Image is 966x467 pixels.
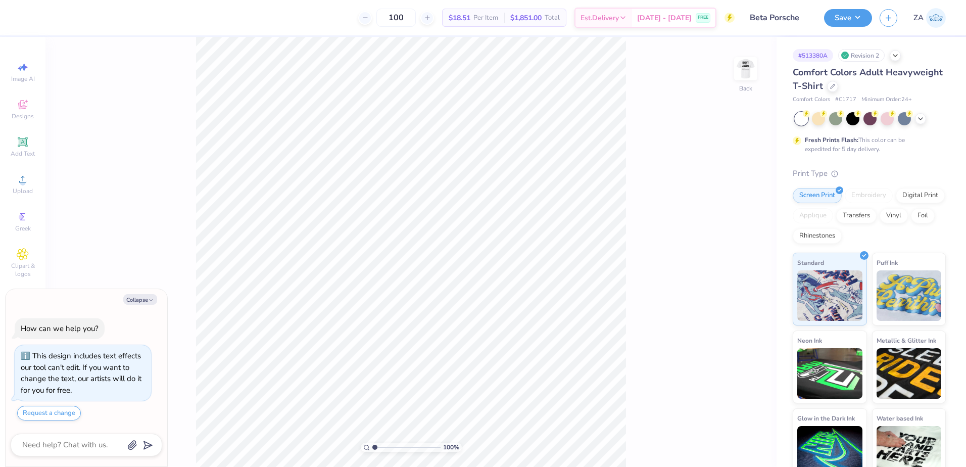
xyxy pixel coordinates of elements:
[797,413,855,424] span: Glow in the Dark Ink
[793,228,842,244] div: Rhinestones
[877,335,936,346] span: Metallic & Glitter Ink
[581,13,619,23] span: Est. Delivery
[11,75,35,83] span: Image AI
[736,59,756,79] img: Back
[805,135,929,154] div: This color can be expedited for 5 day delivery.
[793,66,943,92] span: Comfort Colors Adult Heavyweight T-Shirt
[793,188,842,203] div: Screen Print
[880,208,908,223] div: Vinyl
[17,406,81,421] button: Request a change
[835,96,856,104] span: # C1717
[545,13,560,23] span: Total
[449,13,470,23] span: $18.51
[877,257,898,268] span: Puff Ink
[824,9,872,27] button: Save
[510,13,542,23] span: $1,851.00
[473,13,498,23] span: Per Item
[896,188,945,203] div: Digital Print
[5,262,40,278] span: Clipart & logos
[797,335,822,346] span: Neon Ink
[698,14,708,21] span: FREE
[793,168,946,179] div: Print Type
[21,351,141,395] div: This design includes text effects our tool can't edit. If you want to change the text, our artist...
[15,224,31,232] span: Greek
[838,49,885,62] div: Revision 2
[21,323,99,334] div: How can we help you?
[123,294,157,305] button: Collapse
[797,257,824,268] span: Standard
[913,12,924,24] span: ZA
[11,150,35,158] span: Add Text
[742,8,816,28] input: Untitled Design
[443,443,459,452] span: 100 %
[793,49,833,62] div: # 513380A
[739,84,752,93] div: Back
[793,96,830,104] span: Comfort Colors
[877,270,942,321] img: Puff Ink
[12,112,34,120] span: Designs
[797,270,862,321] img: Standard
[637,13,692,23] span: [DATE] - [DATE]
[797,348,862,399] img: Neon Ink
[805,136,858,144] strong: Fresh Prints Flash:
[926,8,946,28] img: Zuriel Alaba
[845,188,893,203] div: Embroidery
[836,208,877,223] div: Transfers
[376,9,416,27] input: – –
[877,413,923,424] span: Water based Ink
[913,8,946,28] a: ZA
[793,208,833,223] div: Applique
[861,96,912,104] span: Minimum Order: 24 +
[877,348,942,399] img: Metallic & Glitter Ink
[13,187,33,195] span: Upload
[911,208,935,223] div: Foil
